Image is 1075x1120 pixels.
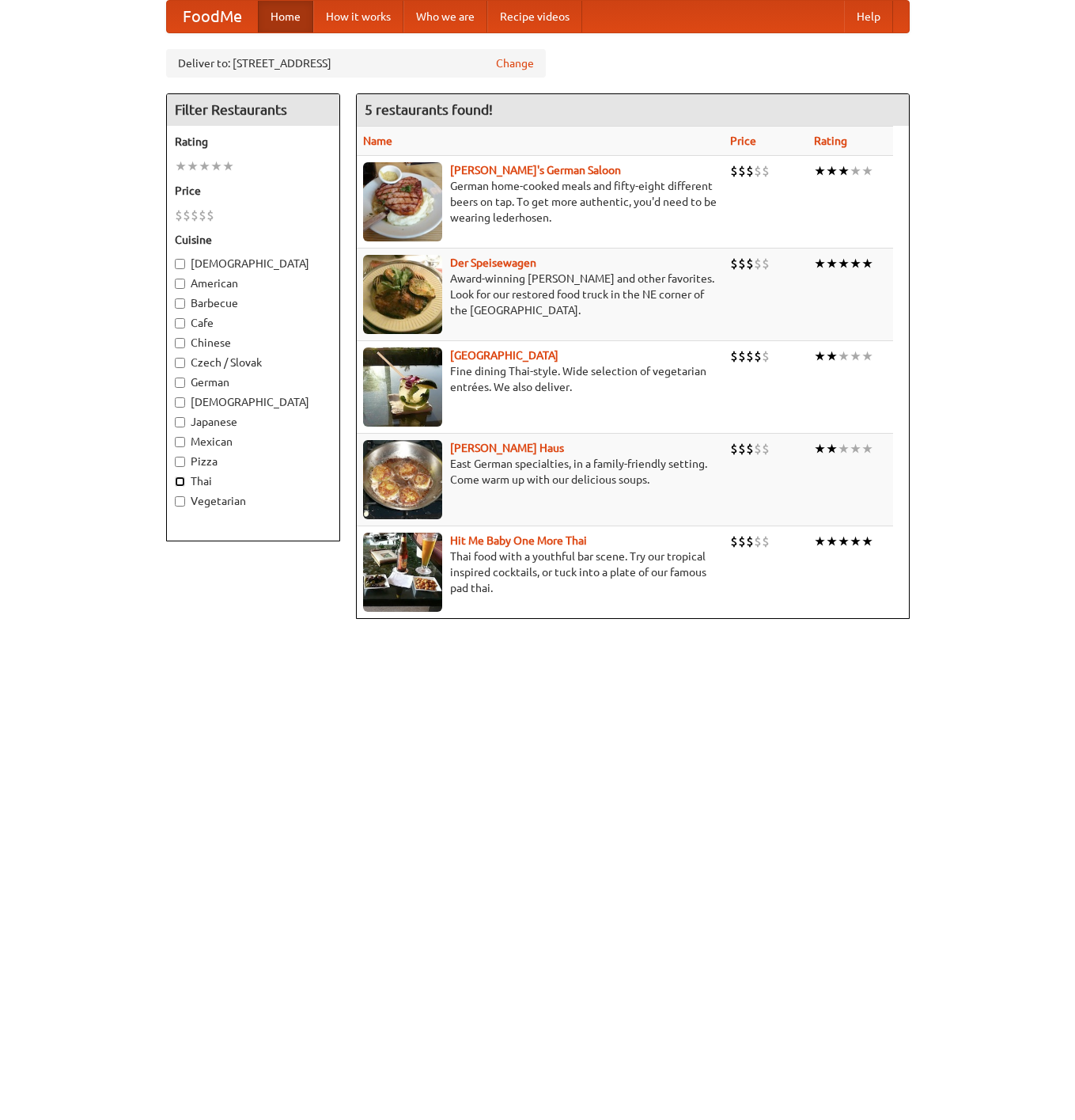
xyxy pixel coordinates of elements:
a: Home [258,1,313,32]
li: ★ [175,158,187,175]
li: ★ [850,347,861,365]
input: Mexican [175,437,185,447]
li: $ [183,207,191,224]
li: $ [746,347,754,365]
li: $ [730,255,738,272]
h4: Filter Restaurants [167,94,339,126]
li: $ [754,162,762,180]
li: ★ [861,440,873,457]
label: Pizza [175,454,331,469]
input: Czech / Slovak [175,358,185,368]
label: American [175,275,331,291]
a: Who we are [403,1,487,32]
label: Mexican [175,434,331,450]
a: [GEOGRAPHIC_DATA] [450,349,558,362]
li: ★ [210,158,222,175]
label: [DEMOGRAPHIC_DATA] [175,394,331,410]
label: Thai [175,473,331,489]
input: Cafe [175,318,185,328]
label: Cafe [175,315,331,331]
a: Name [363,135,392,147]
li: ★ [838,347,850,365]
li: ★ [814,347,826,365]
li: ★ [826,255,838,272]
li: $ [762,162,770,180]
a: Rating [814,135,847,147]
li: $ [738,255,746,272]
label: Chinese [175,335,331,351]
li: $ [199,207,206,224]
label: Vegetarian [175,493,331,509]
input: [DEMOGRAPHIC_DATA] [175,259,185,269]
label: Japanese [175,414,331,430]
li: ★ [814,255,826,272]
p: Fine dining Thai-style. Wide selection of vegetarian entrées. We also deliver. [363,363,717,395]
input: Pizza [175,457,185,467]
li: $ [191,207,199,224]
li: ★ [838,440,850,457]
p: German home-cooked meals and fifty-eight different beers on tap. To get more authentic, you'd nee... [363,178,717,226]
li: $ [762,347,770,365]
b: Hit Me Baby One More Thai [450,534,587,547]
li: ★ [838,255,850,272]
img: esthers.jpg [363,162,442,241]
a: FoodMe [167,1,258,32]
input: Japanese [175,417,185,427]
a: Recipe videos [487,1,582,32]
li: $ [738,162,746,180]
li: $ [762,440,770,457]
h5: Cuisine [175,232,331,248]
li: ★ [838,533,850,550]
li: ★ [222,158,234,175]
img: satay.jpg [363,347,442,427]
li: ★ [826,533,838,550]
a: Help [844,1,893,32]
li: $ [738,440,746,457]
li: $ [738,533,746,550]
a: Change [496,55,534,71]
label: Barbecue [175,295,331,311]
input: American [175,279,185,289]
a: How it works [313,1,403,32]
li: $ [754,440,762,457]
label: [DEMOGRAPHIC_DATA] [175,256,331,271]
b: [PERSON_NAME] Haus [450,442,564,454]
li: $ [746,255,754,272]
li: ★ [826,440,838,457]
li: ★ [861,162,873,180]
div: Deliver to: [STREET_ADDRESS] [166,49,546,78]
li: $ [754,347,762,365]
li: ★ [814,533,826,550]
li: $ [206,207,214,224]
input: Chinese [175,338,185,348]
li: ★ [850,440,861,457]
li: $ [730,347,738,365]
p: Thai food with a youthful bar scene. Try our tropical inspired cocktails, or tuck into a plate of... [363,549,717,596]
li: $ [754,255,762,272]
li: ★ [814,162,826,180]
li: $ [762,533,770,550]
a: Price [730,135,756,147]
img: babythai.jpg [363,533,442,612]
a: [PERSON_NAME]'s German Saloon [450,164,621,177]
label: German [175,374,331,390]
li: ★ [187,158,199,175]
li: ★ [826,162,838,180]
li: ★ [861,533,873,550]
li: $ [738,347,746,365]
li: ★ [850,162,861,180]
img: kohlhaus.jpg [363,440,442,519]
li: $ [730,440,738,457]
li: ★ [814,440,826,457]
input: [DEMOGRAPHIC_DATA] [175,397,185,408]
p: Award-winning [PERSON_NAME] and other favorites. Look for our restored food truck in the NE corne... [363,271,717,318]
input: Vegetarian [175,496,185,507]
li: ★ [199,158,210,175]
li: ★ [861,255,873,272]
a: Der Speisewagen [450,256,536,269]
input: German [175,378,185,388]
p: East German specialties, in a family-friendly setting. Come warm up with our delicious soups. [363,456,717,488]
